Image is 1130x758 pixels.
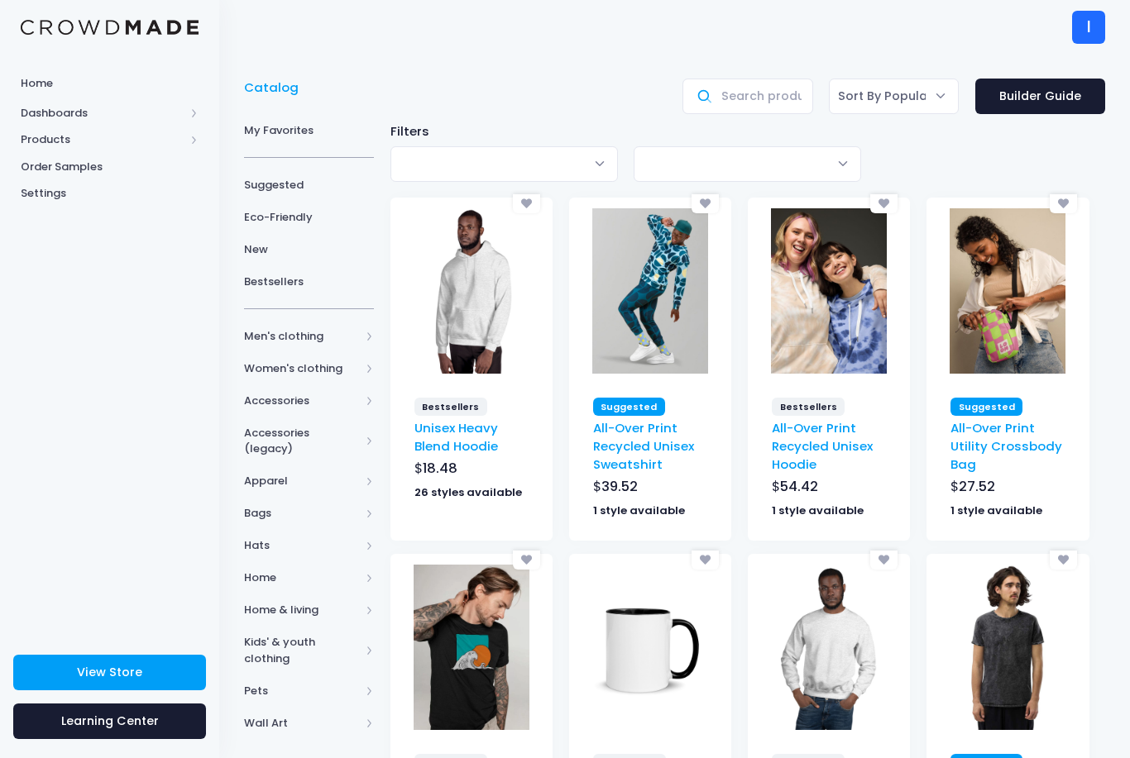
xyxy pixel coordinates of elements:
[61,713,159,729] span: Learning Center
[244,241,374,258] span: New
[414,398,487,416] span: Bestsellers
[244,634,360,666] span: Kids' & youth clothing
[244,79,307,97] a: Catalog
[244,473,360,489] span: Apparel
[414,484,522,500] strong: 26 styles available
[772,477,886,500] div: $
[244,602,360,618] span: Home & living
[870,194,898,213] div: Add to favorites
[1072,11,1105,44] div: I
[950,503,1042,518] strong: 1 style available
[244,122,374,139] span: My Favorites
[244,328,360,345] span: Men's clothing
[21,75,199,92] span: Home
[21,159,199,175] span: Order Samples
[244,177,374,193] span: Suggested
[244,169,374,201] a: Suggested
[244,201,374,233] a: Eco-Friendly
[601,477,638,496] span: 39.52
[244,537,360,554] span: Hats
[77,664,142,680] span: View Store
[772,419,873,474] a: All-Over Print Recycled Unisex Hoodie
[513,194,540,213] div: Add to favorites
[414,419,498,455] a: Unisex Heavy Blend Hoodie
[414,459,529,482] div: $
[244,425,360,457] span: Accessories (legacy)
[593,398,665,416] span: Suggested
[772,503,864,518] strong: 1 style available
[244,570,360,586] span: Home
[21,185,199,202] span: Settings
[244,233,374,265] a: New
[950,477,1065,500] div: $
[780,477,818,496] span: 54.42
[244,274,374,290] span: Bestsellers
[950,419,1062,474] a: All-Over Print Utility Crossbody Bag
[423,459,457,478] span: 18.48
[244,265,374,298] a: Bestsellers
[692,194,719,213] div: Add to favorites
[382,122,1113,141] div: Filters
[244,114,374,146] a: My Favorites
[13,655,206,690] a: View Store
[1050,194,1077,213] div: Add to favorites
[244,209,374,226] span: Eco-Friendly
[244,505,360,522] span: Bags
[21,105,184,122] span: Dashboards
[593,477,707,500] div: $
[244,360,360,377] span: Women's clothing
[593,503,685,518] strong: 1 style available
[13,703,206,739] a: Learning Center
[244,683,360,699] span: Pets
[692,551,719,570] div: Add to favorites
[21,20,199,36] img: Logo
[870,551,898,570] div: Add to favorites
[959,477,995,496] span: 27.52
[950,398,1022,416] span: Suggested
[21,131,184,148] span: Products
[244,715,360,732] span: Wall Art
[772,398,845,416] span: Bestsellers
[975,79,1105,114] a: Builder Guide
[513,551,540,570] div: Add to favorites
[593,419,694,474] a: All-Over Print Recycled Unisex Sweatshirt
[1050,551,1077,570] div: Add to favorites
[244,393,360,409] span: Accessories
[682,79,812,114] input: Search products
